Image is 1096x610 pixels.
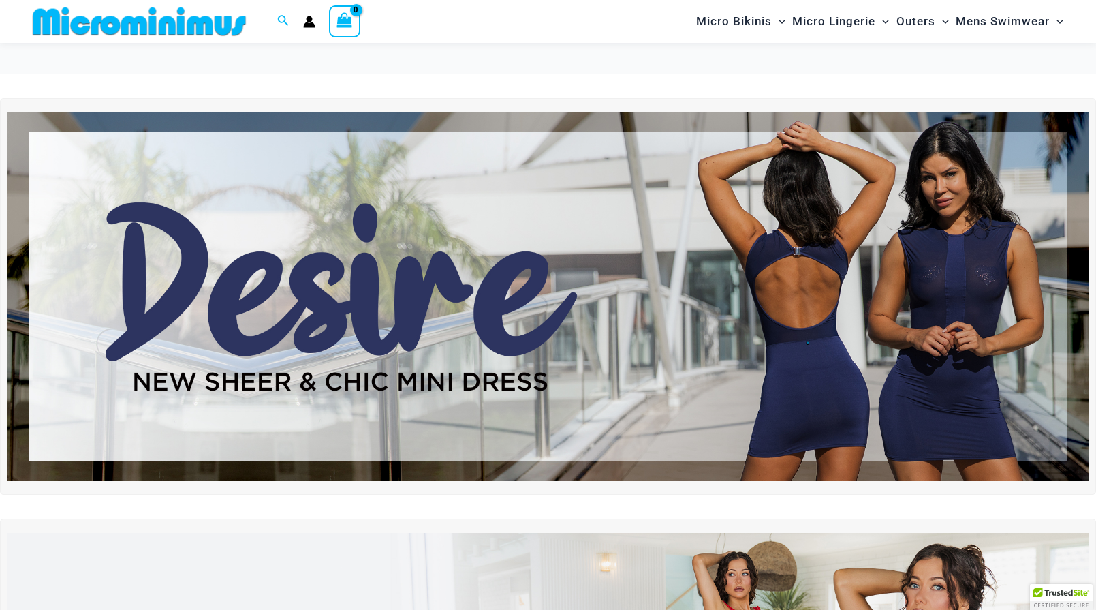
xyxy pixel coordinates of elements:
[952,4,1067,39] a: Mens SwimwearMenu ToggleMenu Toggle
[875,4,889,39] span: Menu Toggle
[792,4,875,39] span: Micro Lingerie
[693,4,789,39] a: Micro BikinisMenu ToggleMenu Toggle
[956,4,1050,39] span: Mens Swimwear
[935,4,949,39] span: Menu Toggle
[277,13,289,30] a: Search icon link
[1050,4,1063,39] span: Menu Toggle
[893,4,952,39] a: OutersMenu ToggleMenu Toggle
[1030,584,1093,610] div: TrustedSite Certified
[896,4,935,39] span: Outers
[789,4,892,39] a: Micro LingerieMenu ToggleMenu Toggle
[7,112,1089,480] img: Desire me Navy Dress
[303,16,315,28] a: Account icon link
[691,2,1069,41] nav: Site Navigation
[27,6,251,37] img: MM SHOP LOGO FLAT
[329,5,360,37] a: View Shopping Cart, empty
[696,4,772,39] span: Micro Bikinis
[772,4,785,39] span: Menu Toggle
